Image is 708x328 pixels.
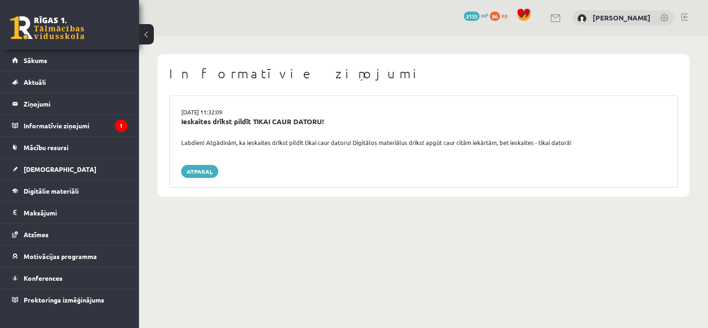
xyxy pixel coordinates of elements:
[24,296,104,304] span: Proktoringa izmēģinājums
[12,93,127,114] a: Ziņojumi
[593,13,651,22] a: [PERSON_NAME]
[12,180,127,202] a: Digitālie materiāli
[181,165,218,178] a: Atpakaļ
[12,71,127,93] a: Aktuāli
[12,246,127,267] a: Motivācijas programma
[10,16,84,39] a: Rīgas 1. Tālmācības vidusskola
[181,116,666,127] div: Ieskaites drīkst pildīt TIKAI CAUR DATORU!
[12,158,127,180] a: [DEMOGRAPHIC_DATA]
[12,50,127,71] a: Sākums
[24,230,49,239] span: Atzīmes
[481,12,488,19] span: mP
[24,187,79,195] span: Digitālie materiāli
[24,202,127,223] legend: Maksājumi
[174,107,673,117] div: [DATE] 11:32:09
[464,12,480,21] span: 2133
[24,115,127,136] legend: Informatīvie ziņojumi
[24,252,97,260] span: Motivācijas programma
[174,138,673,147] div: Labdien! Atgādinām, ka ieskaites drīkst pildīt tikai caur datoru! Digitālos materiālus drīkst apg...
[115,120,127,132] i: 1
[501,12,507,19] span: xp
[24,165,96,173] span: [DEMOGRAPHIC_DATA]
[24,143,69,151] span: Mācību resursi
[490,12,500,21] span: 86
[169,66,678,82] h1: Informatīvie ziņojumi
[12,202,127,223] a: Maksājumi
[24,93,127,114] legend: Ziņojumi
[12,267,127,289] a: Konferences
[12,224,127,245] a: Atzīmes
[464,12,488,19] a: 2133 mP
[12,289,127,310] a: Proktoringa izmēģinājums
[577,14,587,23] img: Robijs Cabuls
[12,137,127,158] a: Mācību resursi
[12,115,127,136] a: Informatīvie ziņojumi1
[24,56,47,64] span: Sākums
[24,78,46,86] span: Aktuāli
[24,274,63,282] span: Konferences
[490,12,512,19] a: 86 xp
